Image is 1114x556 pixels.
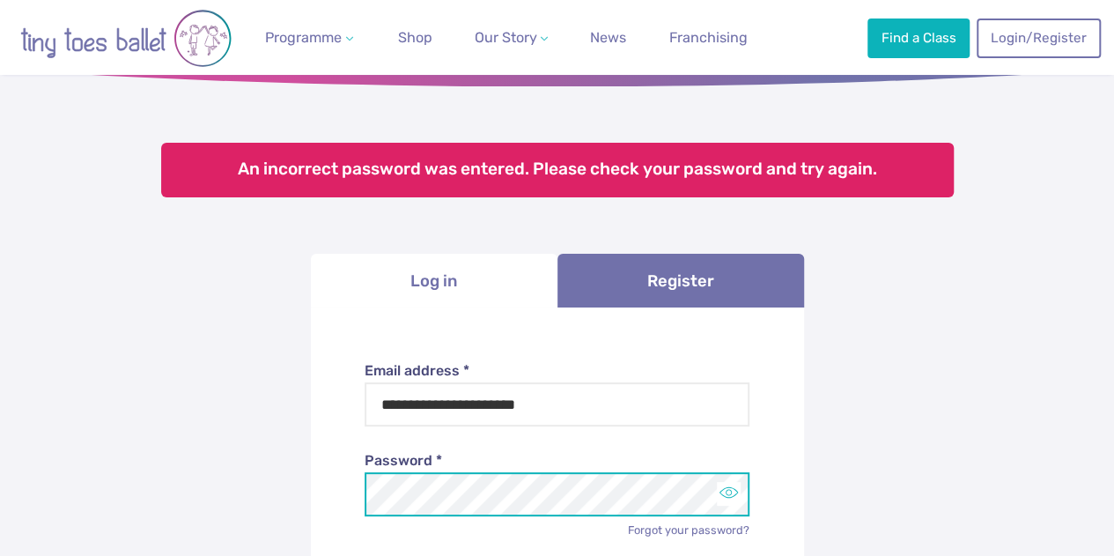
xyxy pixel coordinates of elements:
[669,29,748,46] span: Franchising
[398,29,432,46] span: Shop
[258,20,360,56] a: Programme
[265,29,342,46] span: Programme
[867,19,970,57] a: Find a Class
[161,143,954,197] div: An incorrect password was entered. Please check your password and try again.
[717,482,741,506] button: Toggle password visibility
[365,451,749,471] label: Password *
[557,254,804,308] a: Register
[467,20,555,56] a: Our Story
[628,523,749,537] a: Forgot your password?
[365,361,749,381] label: Email address *
[391,20,439,56] a: Shop
[590,29,626,46] span: News
[474,29,536,46] span: Our Story
[583,20,633,56] a: News
[20,9,232,68] img: tiny toes ballet
[977,19,1100,57] a: Login/Register
[662,20,755,56] a: Franchising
